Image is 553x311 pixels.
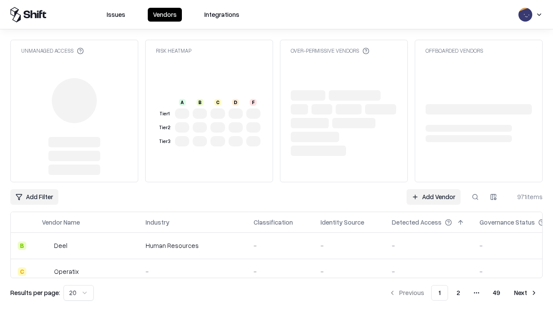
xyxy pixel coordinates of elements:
div: Operatix [54,267,79,276]
button: 49 [486,285,507,301]
div: 971 items [508,192,543,201]
button: Issues [102,8,130,22]
div: Governance Status [480,218,535,227]
div: Risk Heatmap [156,47,191,54]
img: Deel [42,241,51,250]
div: - [392,241,466,250]
div: - [392,267,466,276]
div: C [214,99,221,106]
div: - [321,267,378,276]
button: Vendors [148,8,182,22]
div: Deel [54,241,67,250]
nav: pagination [384,285,543,301]
div: - [254,241,307,250]
div: Over-Permissive Vendors [291,47,369,54]
div: Vendor Name [42,218,80,227]
button: Integrations [199,8,245,22]
div: Human Resources [146,241,240,250]
div: Tier 3 [158,138,172,145]
div: Unmanaged Access [21,47,84,54]
div: Tier 1 [158,110,172,117]
button: 1 [431,285,448,301]
img: Operatix [42,267,51,276]
div: Offboarded Vendors [426,47,483,54]
div: C [18,267,26,276]
div: - [254,267,307,276]
button: Next [509,285,543,301]
div: - [321,241,378,250]
a: Add Vendor [407,189,461,205]
div: Industry [146,218,169,227]
div: B [18,241,26,250]
div: Tier 2 [158,124,172,131]
button: Add Filter [10,189,58,205]
button: 2 [450,285,467,301]
div: Detected Access [392,218,442,227]
div: D [232,99,239,106]
div: Identity Source [321,218,364,227]
p: Results per page: [10,288,60,297]
div: - [146,267,240,276]
div: B [197,99,203,106]
div: F [250,99,257,106]
div: Classification [254,218,293,227]
div: A [179,99,186,106]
